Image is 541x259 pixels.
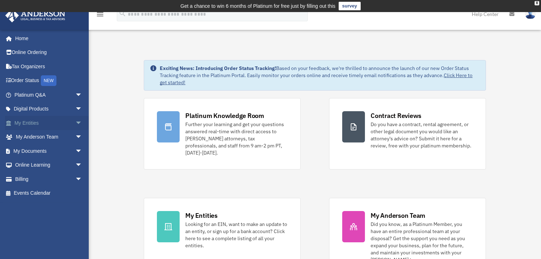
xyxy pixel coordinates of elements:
div: Platinum Knowledge Room [185,111,264,120]
img: User Pic [525,9,536,19]
div: Further your learning and get your questions answered real-time with direct access to [PERSON_NAM... [185,121,288,156]
div: Based on your feedback, we're thrilled to announce the launch of our new Order Status Tracking fe... [160,65,480,86]
a: Digital Productsarrow_drop_down [5,102,93,116]
a: My Entitiesarrow_drop_down [5,116,93,130]
a: Platinum Knowledge Room Further your learning and get your questions answered real-time with dire... [144,98,301,169]
a: Click Here to get started! [160,72,472,86]
div: My Entities [185,211,217,220]
a: Online Ordering [5,45,93,60]
div: Do you have a contract, rental agreement, or other legal document you would like an attorney's ad... [371,121,473,149]
i: menu [96,10,104,18]
span: arrow_drop_down [75,116,89,130]
a: Platinum Q&Aarrow_drop_down [5,88,93,102]
a: My Anderson Teamarrow_drop_down [5,130,93,144]
div: Get a chance to win 6 months of Platinum for free just by filling out this [180,2,335,10]
a: survey [339,2,361,10]
div: close [535,1,539,5]
a: Events Calendar [5,186,93,200]
strong: Exciting News: Introducing Order Status Tracking! [160,65,276,71]
span: arrow_drop_down [75,144,89,158]
span: arrow_drop_down [75,158,89,173]
a: Tax Organizers [5,59,93,74]
div: NEW [41,75,56,86]
span: arrow_drop_down [75,88,89,102]
a: Online Learningarrow_drop_down [5,158,93,172]
a: Order StatusNEW [5,74,93,88]
a: My Documentsarrow_drop_down [5,144,93,158]
div: Contract Reviews [371,111,421,120]
a: Contract Reviews Do you have a contract, rental agreement, or other legal document you would like... [329,98,486,169]
img: Anderson Advisors Platinum Portal [3,9,67,22]
span: arrow_drop_down [75,130,89,145]
a: Home [5,31,89,45]
span: arrow_drop_down [75,102,89,117]
div: My Anderson Team [371,211,425,220]
div: Looking for an EIN, want to make an update to an entity, or sign up for a bank account? Click her... [185,221,288,249]
i: search [119,10,126,17]
a: Billingarrow_drop_down [5,172,93,186]
span: arrow_drop_down [75,172,89,187]
a: menu [96,12,104,18]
